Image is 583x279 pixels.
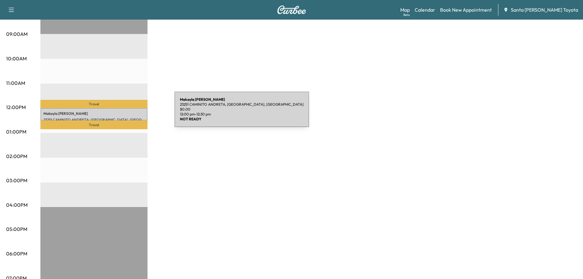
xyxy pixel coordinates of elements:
[6,55,27,62] p: 10:00AM
[6,30,28,38] p: 09:00AM
[277,6,306,14] img: Curbee Logo
[415,6,435,13] a: Calendar
[40,120,148,129] p: Travel
[6,153,27,160] p: 02:00PM
[6,250,27,257] p: 06:00PM
[40,100,148,108] p: Travel
[440,6,492,13] a: Book New Appointment
[43,111,144,116] p: Makayla [PERSON_NAME]
[400,6,410,13] a: MapBeta
[403,13,410,17] div: Beta
[6,177,27,184] p: 03:00PM
[6,104,26,111] p: 12:00PM
[6,225,27,233] p: 05:00PM
[6,201,28,209] p: 04:00PM
[43,117,144,122] p: 23251 CAMINITO ANDRETA, [GEOGRAPHIC_DATA], [GEOGRAPHIC_DATA]
[6,128,26,135] p: 01:00PM
[511,6,578,13] span: Santa [PERSON_NAME] Toyota
[6,79,25,87] p: 11:00AM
